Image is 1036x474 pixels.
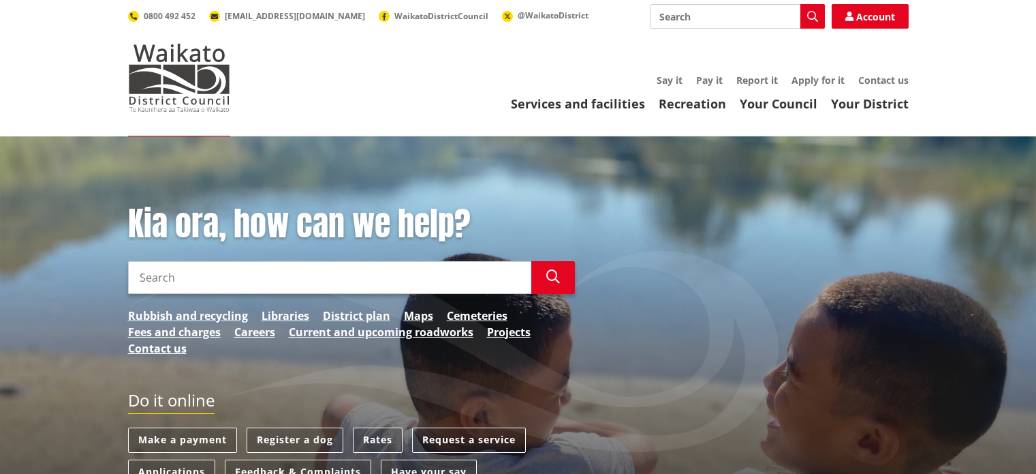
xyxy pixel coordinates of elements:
a: Your District [831,95,909,112]
h2: Do it online [128,391,215,415]
a: Cemeteries [447,308,507,324]
a: Careers [234,324,275,340]
span: [EMAIL_ADDRESS][DOMAIN_NAME] [225,10,365,22]
a: Register a dog [247,428,343,453]
a: Libraries [262,308,309,324]
a: WaikatoDistrictCouncil [379,10,488,22]
span: WaikatoDistrictCouncil [394,10,488,22]
a: Make a payment [128,428,237,453]
a: Services and facilities [511,95,645,112]
span: @WaikatoDistrict [518,10,588,21]
a: District plan [323,308,390,324]
a: Pay it [696,74,723,87]
a: Projects [487,324,531,340]
a: [EMAIL_ADDRESS][DOMAIN_NAME] [209,10,365,22]
a: Your Council [740,95,817,112]
a: Contact us [128,340,187,357]
a: Maps [404,308,433,324]
a: Account [832,4,909,29]
a: Fees and charges [128,324,221,340]
a: Recreation [659,95,726,112]
a: Say it [657,74,682,87]
a: Report it [736,74,778,87]
a: Apply for it [791,74,845,87]
input: Search input [650,4,825,29]
span: 0800 492 452 [144,10,195,22]
a: Rates [353,428,403,453]
a: @WaikatoDistrict [502,10,588,21]
h1: Kia ora, how can we help? [128,205,575,244]
a: Current and upcoming roadworks [289,324,473,340]
a: 0800 492 452 [128,10,195,22]
a: Request a service [412,428,526,453]
img: Waikato District Council - Te Kaunihera aa Takiwaa o Waikato [128,44,230,112]
input: Search input [128,261,531,294]
a: Contact us [858,74,909,87]
a: Rubbish and recycling [128,308,248,324]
